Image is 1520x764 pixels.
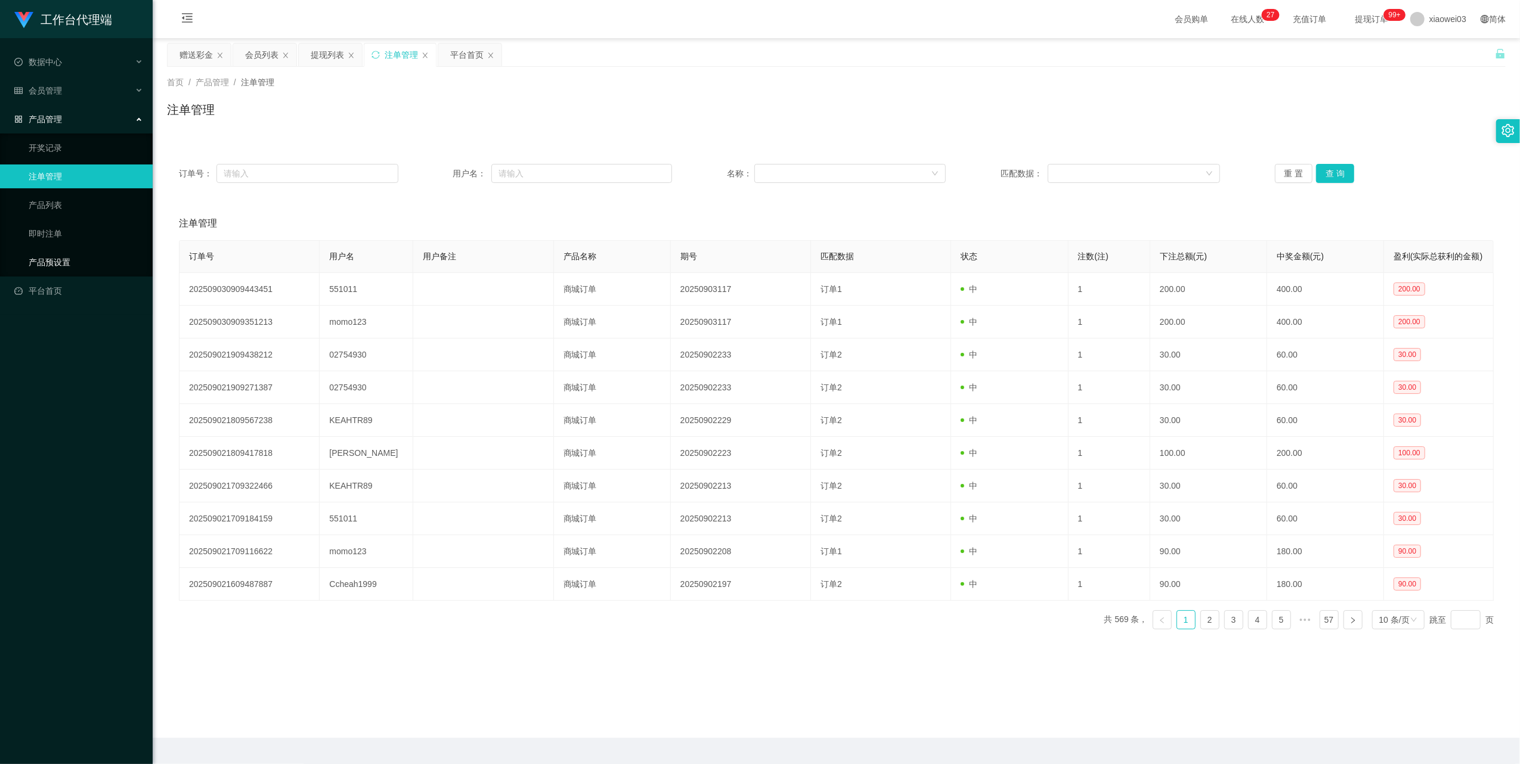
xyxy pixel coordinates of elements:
[1225,611,1243,629] a: 3
[1150,470,1267,502] td: 30.00
[671,273,811,306] td: 20250903117
[1384,9,1406,21] sup: 1059
[1394,315,1425,328] span: 200.00
[1267,437,1384,470] td: 200.00
[961,579,977,589] span: 中
[1481,15,1489,23] i: 图标: global
[1429,610,1494,629] div: 跳至 页
[1394,479,1421,492] span: 30.00
[671,535,811,568] td: 20250902208
[422,52,429,59] i: 图标: close
[671,404,811,437] td: 20250902229
[1150,568,1267,601] td: 90.00
[179,338,320,371] td: 202509021909438212
[961,251,977,261] span: 状态
[727,167,754,180] span: 名称：
[1277,251,1324,261] span: 中奖金额(元)
[167,101,215,119] h1: 注单管理
[311,44,344,66] div: 提现列表
[167,1,208,39] i: 图标: menu-fold
[1159,617,1166,624] i: 图标: left
[29,193,143,217] a: 产品列表
[1349,15,1395,23] span: 提现订单
[1267,306,1384,338] td: 400.00
[179,404,320,437] td: 202509021809567238
[29,250,143,274] a: 产品预设置
[320,404,413,437] td: KEAHTR89
[821,415,842,425] span: 订单2
[216,52,224,59] i: 图标: close
[14,279,143,303] a: 图标: dashboard平台首页
[320,535,413,568] td: momo123
[320,273,413,306] td: 551011
[1320,610,1339,629] li: 57
[1394,512,1421,525] span: 30.00
[1069,404,1150,437] td: 1
[671,470,811,502] td: 20250902213
[179,44,213,66] div: 赠送彩金
[1150,535,1267,568] td: 90.00
[554,338,671,371] td: 商城订单
[320,437,413,470] td: [PERSON_NAME]
[1379,611,1410,629] div: 10 条/页
[234,77,236,87] span: /
[1275,164,1313,183] button: 重 置
[29,222,143,246] a: 即时注单
[329,251,354,261] span: 用户名
[385,44,418,66] div: 注单管理
[1150,306,1267,338] td: 200.00
[1394,251,1482,261] span: 盈利(实际总获利的金额)
[1069,338,1150,371] td: 1
[821,546,842,556] span: 订单1
[821,514,842,523] span: 订单2
[1267,338,1384,371] td: 60.00
[1224,610,1243,629] li: 3
[961,284,977,294] span: 中
[1160,251,1207,261] span: 下注总额(元)
[216,164,398,183] input: 请输入
[1177,610,1196,629] li: 1
[564,251,597,261] span: 产品名称
[1069,437,1150,470] td: 1
[961,383,977,392] span: 中
[179,273,320,306] td: 202509030909443451
[1267,470,1384,502] td: 60.00
[1495,48,1506,59] i: 图标: unlock
[1267,535,1384,568] td: 180.00
[671,306,811,338] td: 20250903117
[1069,273,1150,306] td: 1
[671,437,811,470] td: 20250902223
[1150,404,1267,437] td: 30.00
[1069,306,1150,338] td: 1
[1069,470,1150,502] td: 1
[282,52,289,59] i: 图标: close
[1394,348,1421,361] span: 30.00
[1069,371,1150,404] td: 1
[1001,167,1048,180] span: 匹配数据：
[1394,577,1421,591] span: 90.00
[14,86,23,95] i: 图标: table
[348,52,355,59] i: 图标: close
[680,251,697,261] span: 期号
[1177,611,1195,629] a: 1
[1272,610,1291,629] li: 5
[1267,568,1384,601] td: 180.00
[671,568,811,601] td: 20250902197
[179,470,320,502] td: 202509021709322466
[179,437,320,470] td: 202509021809417818
[821,448,842,458] span: 订单2
[320,502,413,535] td: 551011
[1104,610,1148,629] li: 共 569 条，
[554,568,671,601] td: 商城订单
[1394,282,1425,296] span: 200.00
[14,12,33,29] img: logo.9652507e.png
[29,136,143,160] a: 开奖记录
[961,514,977,523] span: 中
[1394,414,1421,427] span: 30.00
[320,306,413,338] td: momo123
[1271,9,1275,21] p: 7
[671,338,811,371] td: 20250902233
[245,44,278,66] div: 会员列表
[179,535,320,568] td: 202509021709116622
[961,481,977,490] span: 中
